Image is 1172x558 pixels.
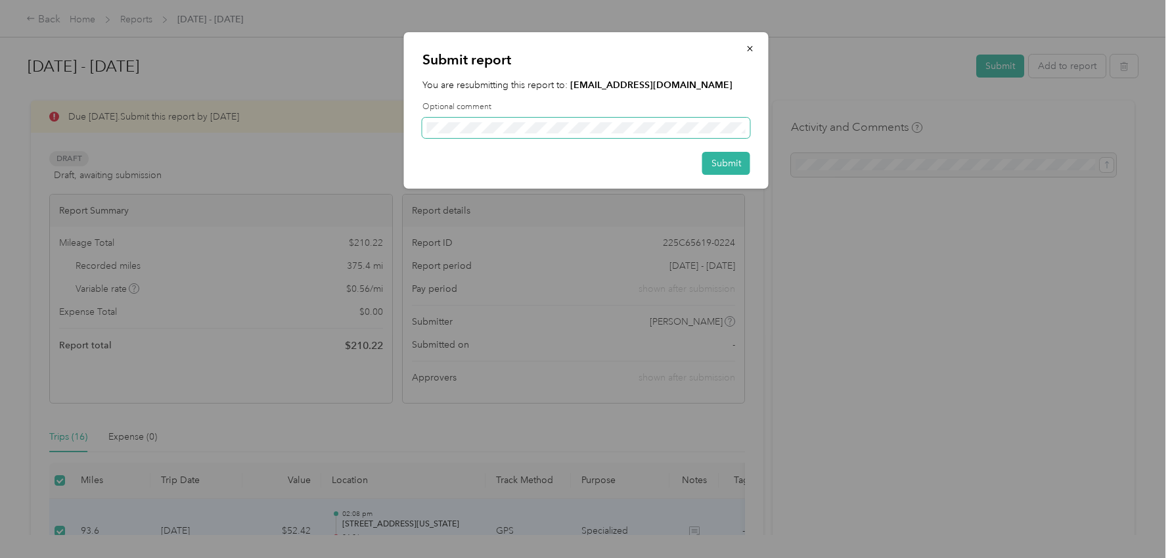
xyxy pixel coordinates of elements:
button: Submit [702,152,750,175]
strong: [EMAIL_ADDRESS][DOMAIN_NAME] [570,80,732,91]
p: Submit report [422,51,750,69]
label: Optional comment [422,101,750,113]
p: You are resubmitting this report to: [422,78,750,92]
iframe: Everlance-gr Chat Button Frame [1098,484,1172,558]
